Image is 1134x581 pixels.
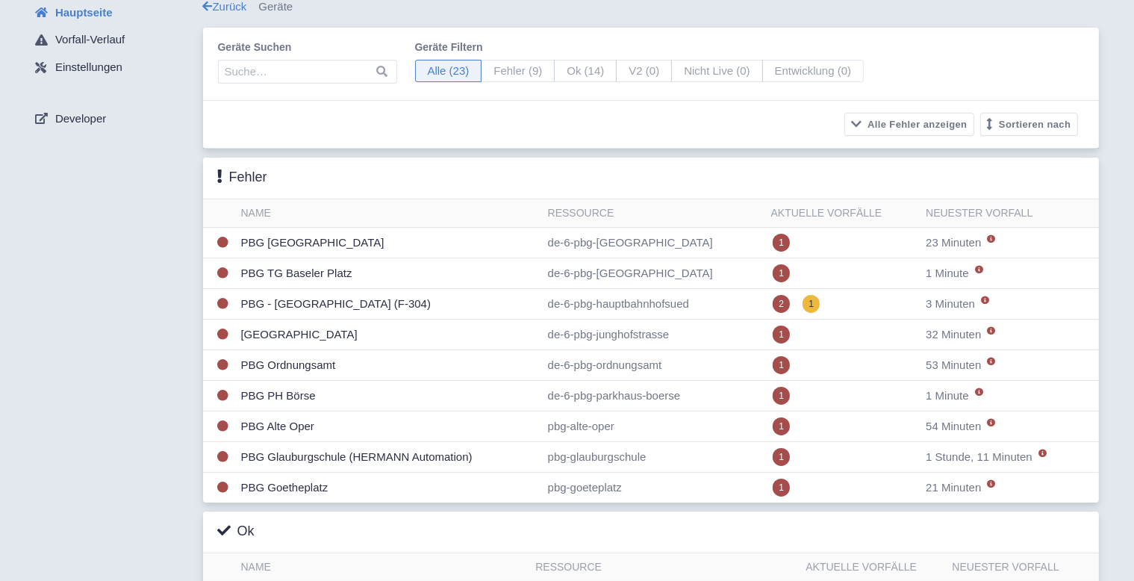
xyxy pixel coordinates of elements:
th: Ressource [542,199,765,228]
span: 1 Stunde, 11 Minuten [926,450,1032,463]
a: Developer [24,105,203,133]
span: Hauptseite [55,4,113,22]
span: 3 Minuten [926,297,975,310]
td: pbg-glauburgschule [542,442,765,473]
td: PBG Goetheplatz [235,473,542,503]
span: 1 [773,417,790,435]
span: 1 [773,448,790,466]
a: Einstellungen [24,54,203,82]
span: 21 Minuten [926,481,981,494]
span: 54 Minuten [926,420,981,432]
td: de-6-pbg-hauptbahnhofsued [542,289,765,320]
th: Aktuelle Vorfälle [765,199,920,228]
span: 1 [773,356,790,374]
span: 23 Minuten [926,236,981,249]
td: pbg-goeteplatz [542,473,765,503]
h3: Ok [218,523,255,540]
td: PBG Ordnungsamt [235,350,542,381]
span: 1 Minute [926,389,969,402]
span: Vorfall-Verlauf [55,31,125,49]
th: Neuester Vorfall [920,199,1098,228]
span: 1 [773,326,790,344]
span: Fehler (9) [481,60,555,83]
label: Geräte suchen [218,40,397,55]
span: 32 Minuten [926,328,981,341]
span: Einstellungen [55,59,122,76]
span: 1 [773,234,790,252]
td: PBG [GEOGRAPHIC_DATA] [235,228,542,258]
span: Nicht Live (0) [671,60,762,83]
td: PBG - [GEOGRAPHIC_DATA] (F-304) [235,289,542,320]
span: 53 Minuten [926,358,981,371]
td: de-6-pbg-[GEOGRAPHIC_DATA] [542,228,765,258]
span: Developer [55,111,106,128]
span: Entwicklung (0) [762,60,864,83]
td: PBG TG Baseler Platz [235,258,542,289]
span: 1 [803,295,820,313]
h3: Fehler [218,170,267,186]
button: Sortieren nach [980,113,1078,136]
td: PBG Glauburgschule (HERMANN Automation) [235,442,542,473]
td: de-6-pbg-junghofstrasse [542,320,765,350]
span: 1 [773,264,790,282]
span: V2 (0) [616,60,672,83]
label: Geräte filtern [415,40,864,55]
td: de-6-pbg-[GEOGRAPHIC_DATA] [542,258,765,289]
span: 2 [773,295,790,313]
span: 1 [773,479,790,497]
span: Alle (23) [415,60,482,83]
a: Vorfall-Verlauf [24,26,203,55]
td: PBG PH Börse [235,381,542,411]
span: Ok (14) [554,60,617,83]
td: PBG Alte Oper [235,411,542,442]
span: 1 [773,387,790,405]
td: de-6-pbg-ordnungsamt [542,350,765,381]
button: Alle Fehler anzeigen [844,113,974,136]
th: Name [235,199,542,228]
td: pbg-alte-oper [542,411,765,442]
input: Suche… [218,60,397,84]
td: [GEOGRAPHIC_DATA] [235,320,542,350]
span: 1 Minute [926,267,969,279]
td: de-6-pbg-parkhaus-boerse [542,381,765,411]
